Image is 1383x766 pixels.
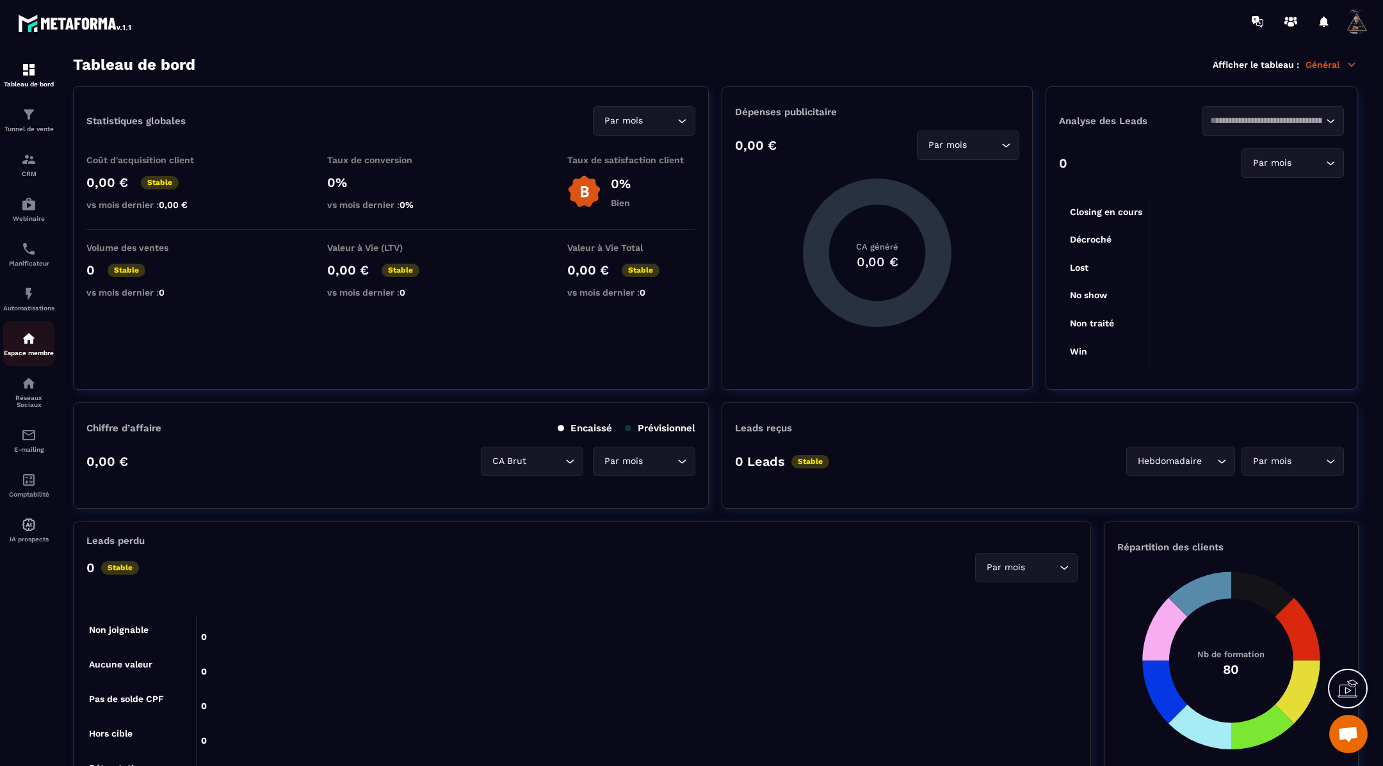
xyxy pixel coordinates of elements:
[1250,156,1294,170] span: Par mois
[567,262,609,278] p: 0,00 €
[89,694,164,704] tspan: Pas de solde CPF
[86,155,214,165] p: Coût d'acquisition client
[3,536,54,543] p: IA prospects
[21,517,36,532] img: automations
[3,321,54,366] a: automationsautomationsEspace membre
[1059,115,1202,127] p: Analyse des Leads
[86,115,186,127] p: Statistiques globales
[159,200,188,210] span: 0,00 €
[3,52,54,97] a: formationformationTableau de bord
[1306,59,1357,70] p: Général
[86,175,128,190] p: 0,00 €
[1070,207,1142,218] tspan: Closing en cours
[327,175,455,190] p: 0%
[601,454,645,468] span: Par mois
[567,243,695,253] p: Valeur à Vie Total
[567,155,695,165] p: Taux de satisfaction client
[1250,454,1294,468] span: Par mois
[1028,561,1056,575] input: Search for option
[975,553,1078,582] div: Search for option
[567,175,601,209] img: b-badge-o.b3b20ee6.svg
[89,728,133,738] tspan: Hors cible
[3,276,54,321] a: automationsautomationsAutomatisations
[917,131,1019,160] div: Search for option
[327,287,455,298] p: vs mois dernier :
[89,659,152,669] tspan: Aucune valeur
[1126,447,1235,476] div: Search for option
[983,561,1028,575] span: Par mois
[3,215,54,222] p: Webinaire
[101,561,139,575] p: Stable
[86,535,145,547] p: Leads perdu
[735,422,792,434] p: Leads reçus
[625,422,695,434] p: Prévisionnel
[21,196,36,212] img: automations
[89,625,149,635] tspan: Non joignable
[400,287,405,298] span: 0
[1070,290,1108,300] tspan: No show
[735,454,785,469] p: 0 Leads
[21,286,36,301] img: automations
[601,114,645,128] span: Par mois
[86,454,128,469] p: 0,00 €
[558,422,612,434] p: Encaissé
[3,418,54,463] a: emailemailE-mailing
[141,176,179,189] p: Stable
[1202,106,1345,136] div: Search for option
[327,200,455,210] p: vs mois dernier :
[1135,454,1204,468] span: Hebdomadaire
[925,138,969,152] span: Par mois
[3,232,54,276] a: schedulerschedulerPlanificateur
[3,366,54,418] a: social-networksocial-networkRéseaux Sociaux
[1213,60,1299,70] p: Afficher le tableau :
[1070,262,1088,273] tspan: Lost
[489,454,529,468] span: CA Brut
[735,106,1019,118] p: Dépenses publicitaire
[1070,346,1087,356] tspan: Win
[1294,156,1323,170] input: Search for option
[327,262,369,278] p: 0,00 €
[481,447,583,476] div: Search for option
[1204,454,1214,468] input: Search for option
[21,241,36,257] img: scheduler
[3,491,54,498] p: Comptabilité
[327,243,455,253] p: Valeur à Vie (LTV)
[86,560,95,575] p: 0
[21,62,36,77] img: formation
[86,243,214,253] p: Volume des ventes
[3,446,54,453] p: E-mailing
[108,264,145,277] p: Stable
[3,187,54,232] a: automationsautomationsWebinaire
[1210,114,1323,128] input: Search for option
[1241,148,1344,178] div: Search for option
[791,455,829,468] p: Stable
[1294,454,1323,468] input: Search for option
[21,331,36,346] img: automations
[18,12,133,35] img: logo
[86,422,161,434] p: Chiffre d’affaire
[73,56,195,74] h3: Tableau de bord
[593,106,695,136] div: Search for option
[3,260,54,267] p: Planificateur
[400,200,414,210] span: 0%
[86,200,214,210] p: vs mois dernier :
[1059,156,1067,171] p: 0
[327,155,455,165] p: Taux de conversion
[611,198,631,208] p: Bien
[3,305,54,312] p: Automatisations
[735,138,777,153] p: 0,00 €
[3,170,54,177] p: CRM
[1070,318,1114,328] tspan: Non traité
[86,262,95,278] p: 0
[3,125,54,132] p: Tunnel de vente
[3,97,54,142] a: formationformationTunnel de vente
[1329,715,1368,753] a: Ouvrir le chat
[1070,234,1112,244] tspan: Décroché
[529,454,562,468] input: Search for option
[3,394,54,408] p: Réseaux Sociaux
[3,81,54,88] p: Tableau de bord
[567,287,695,298] p: vs mois dernier :
[382,264,419,277] p: Stable
[21,152,36,167] img: formation
[21,427,36,443] img: email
